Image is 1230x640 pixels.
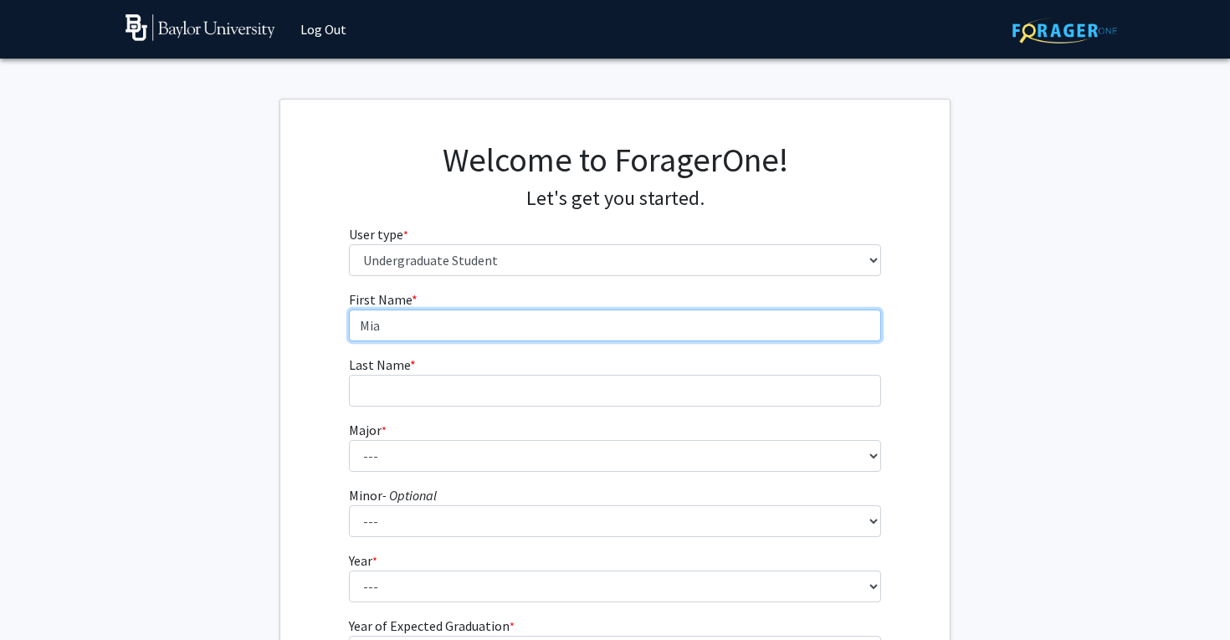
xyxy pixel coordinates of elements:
[349,140,882,180] h1: Welcome to ForagerOne!
[349,224,408,244] label: User type
[349,291,412,308] span: First Name
[349,485,437,505] label: Minor
[382,487,437,504] i: - Optional
[1012,18,1117,44] img: ForagerOne Logo
[349,356,410,373] span: Last Name
[13,565,71,627] iframe: Chat
[349,616,515,636] label: Year of Expected Graduation
[349,550,377,571] label: Year
[349,420,387,440] label: Major
[349,187,882,211] h4: Let's get you started.
[126,14,275,41] img: Baylor University Logo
